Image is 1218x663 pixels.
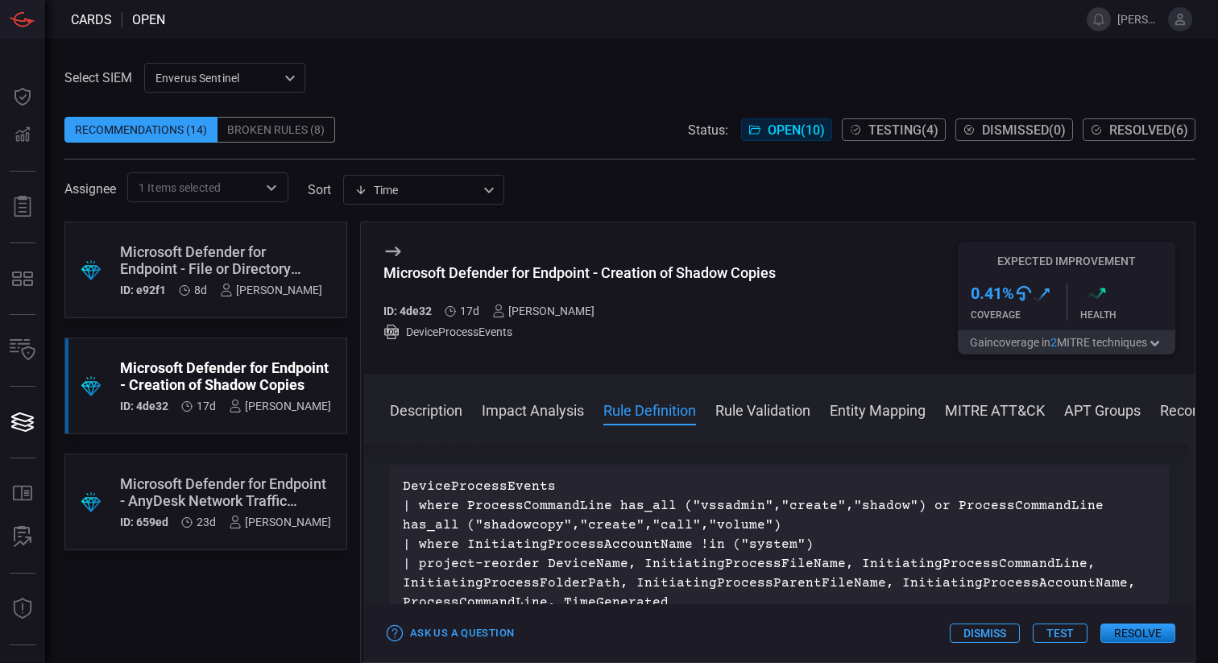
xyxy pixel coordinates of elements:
button: Entity Mapping [830,400,926,419]
p: DeviceProcessEvents | where ProcessCommandLine has_all ("vssadmin","create","shadow") or ProcessC... [403,477,1156,612]
button: Inventory [3,331,42,370]
button: ALERT ANALYSIS [3,518,42,557]
span: Assignee [64,181,116,197]
h5: ID: 659ed [120,516,168,528]
button: Threat Intelligence [3,590,42,628]
button: Open [260,176,283,199]
button: Detections [3,116,42,155]
button: Resolved(6) [1083,118,1195,141]
button: APT Groups [1064,400,1141,419]
span: Aug 27, 2025 8:31 AM [197,516,216,528]
span: Dismissed ( 0 ) [982,122,1066,138]
button: Testing(4) [842,118,946,141]
span: [PERSON_NAME].[PERSON_NAME] [1117,13,1162,26]
div: Health [1080,309,1176,321]
span: Status: [688,122,728,138]
span: Sep 02, 2025 11:50 AM [197,400,216,412]
button: Cards [3,403,42,441]
div: DeviceProcessEvents [383,324,776,340]
button: Dismiss [950,624,1020,643]
span: Cards [71,12,112,27]
button: MITRE - Detection Posture [3,259,42,298]
button: Open(10) [741,118,832,141]
div: [PERSON_NAME] [220,284,322,296]
button: Gaincoverage in2MITRE techniques [958,330,1175,354]
span: Resolved ( 6 ) [1109,122,1188,138]
button: Ask Us a Question [383,621,518,646]
h5: Expected Improvement [958,255,1175,267]
button: Resolve [1100,624,1175,643]
span: Sep 11, 2025 6:31 AM [194,284,207,296]
button: Rule Definition [603,400,696,419]
button: Rule Catalog [3,474,42,513]
h5: ID: 4de32 [120,400,168,412]
span: 2 [1050,336,1057,349]
div: [PERSON_NAME] [229,516,331,528]
button: Test [1033,624,1087,643]
p: Enverus Sentinel [155,70,280,86]
button: Description [390,400,462,419]
div: Coverage [971,309,1067,321]
span: open [132,12,165,27]
span: Testing ( 4 ) [868,122,938,138]
h5: ID: 4de32 [383,305,432,317]
button: Dashboard [3,77,42,116]
button: Reports [3,188,42,226]
button: Dismissed(0) [955,118,1073,141]
div: Time [354,182,478,198]
div: Microsoft Defender for Endpoint - File or Directory Discovery via "For" Loop [120,243,322,277]
div: Microsoft Defender for Endpoint - AnyDesk Network Traffic Detected [120,475,331,509]
div: Recommendations (14) [64,117,217,143]
div: [PERSON_NAME] [492,305,594,317]
div: Broken Rules (8) [217,117,335,143]
div: Microsoft Defender for Endpoint - Creation of Shadow Copies [383,264,776,281]
h5: ID: e92f1 [120,284,166,296]
button: Rule Validation [715,400,810,419]
h3: 0.41 % [971,284,1014,303]
div: [PERSON_NAME] [229,400,331,412]
button: Impact Analysis [482,400,584,419]
span: 1 Items selected [139,180,221,196]
div: Microsoft Defender for Endpoint - Creation of Shadow Copies [120,359,331,393]
label: sort [308,182,331,197]
button: MITRE ATT&CK [945,400,1045,419]
label: Select SIEM [64,70,132,85]
span: Open ( 10 ) [768,122,825,138]
span: Sep 02, 2025 11:50 AM [460,305,479,317]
